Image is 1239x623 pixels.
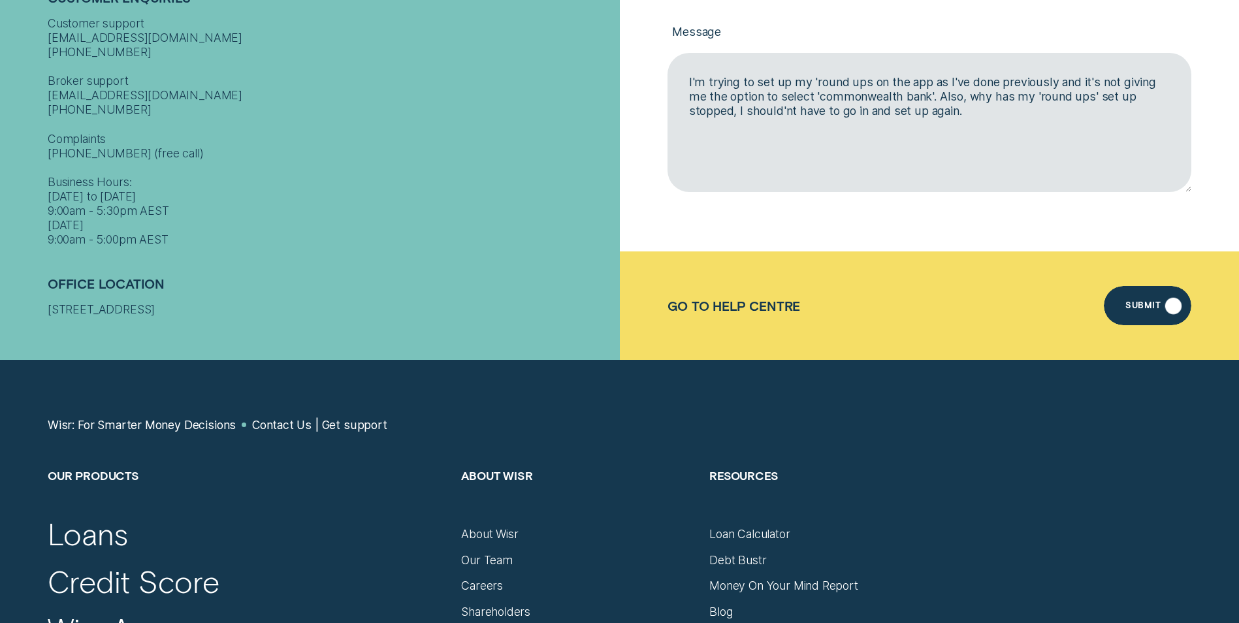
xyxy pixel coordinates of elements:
[709,579,858,593] a: Money On Your Mind Report
[48,302,612,317] div: [STREET_ADDRESS]
[48,562,219,600] a: Credit Score
[48,16,612,248] div: Customer support [EMAIL_ADDRESS][DOMAIN_NAME] [PHONE_NUMBER] Broker support [EMAIL_ADDRESS][DOMAI...
[709,468,943,527] h2: Resources
[461,553,513,567] a: Our Team
[48,276,612,302] h2: Office Location
[709,605,732,619] a: Blog
[668,298,801,313] a: Go to Help Centre
[461,527,518,541] a: About Wisr
[668,13,1191,53] label: Message
[461,605,530,619] a: Shareholders
[709,527,790,541] a: Loan Calculator
[461,579,503,593] a: Careers
[48,418,236,432] a: Wisr: For Smarter Money Decisions
[252,418,387,432] a: Contact Us | Get support
[668,53,1191,191] textarea: I'm trying to set up my 'round ups on the app as I've done previously and it's not giving me the ...
[48,515,127,552] a: Loans
[461,468,695,527] h2: About Wisr
[709,553,766,567] a: Debt Bustr
[48,468,447,527] h2: Our Products
[1104,286,1191,325] button: Submit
